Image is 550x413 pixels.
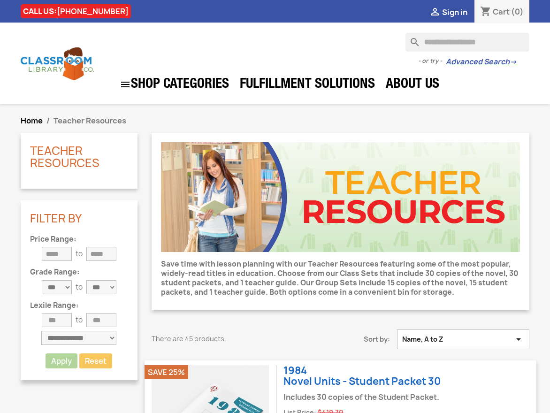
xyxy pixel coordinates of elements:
[397,329,529,349] button: Sort by selection
[152,334,301,344] p: There are 45 products.
[30,212,128,224] p: Filter By
[442,7,467,17] span: Sign in
[235,76,380,94] a: Fulfillment Solutions
[161,142,520,252] img: CLC_Teacher_Resources.jpg
[315,335,397,344] span: Sort by:
[405,33,417,44] i: search
[283,364,441,388] a: 1984Novel Units - Student Packet 30
[46,353,77,368] button: Apply
[493,7,510,17] span: Cart
[21,115,43,126] a: Home
[120,79,131,90] i: 
[161,260,520,297] p: Save time with lesson planning with our Teacher Resources featuring some of the most popular, wid...
[30,143,99,171] a: Teacher Resources
[145,365,188,379] li: Save 25%
[381,76,444,94] a: About Us
[429,7,467,17] a:  Sign in
[429,7,441,18] i: 
[418,56,446,66] span: - or try -
[405,33,529,52] input: Search
[57,6,129,16] a: [PHONE_NUMBER]
[79,353,112,368] a: Reset
[76,283,83,292] p: to
[53,115,126,126] span: Teacher Resources
[510,57,517,67] span: →
[76,249,83,259] p: to
[115,74,234,95] a: SHOP CATEGORIES
[30,236,128,244] p: Price Range:
[21,4,131,18] div: CALL US:
[30,302,128,310] p: Lexile Range:
[511,7,524,17] span: (0)
[30,268,128,276] p: Grade Range:
[76,315,83,325] p: to
[446,57,517,67] a: Advanced Search→
[283,390,441,407] div: Includes 30 copies of the Student Packet.
[21,47,94,80] img: Classroom Library Company
[513,335,524,344] i: 
[480,7,491,18] i: shopping_cart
